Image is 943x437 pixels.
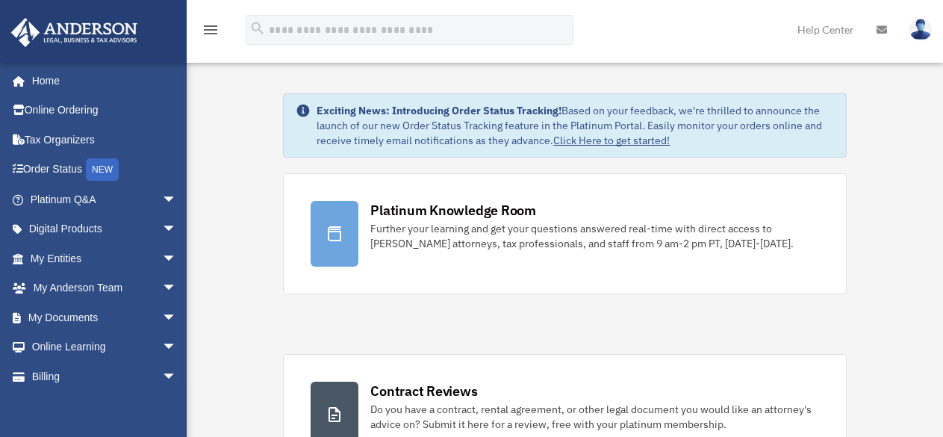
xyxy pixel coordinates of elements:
[86,158,119,181] div: NEW
[10,273,199,303] a: My Anderson Teamarrow_drop_down
[10,155,199,185] a: Order StatusNEW
[202,21,220,39] i: menu
[10,66,192,96] a: Home
[909,19,932,40] img: User Pic
[162,362,192,392] span: arrow_drop_down
[10,303,199,332] a: My Documentsarrow_drop_down
[370,201,536,220] div: Platinum Knowledge Room
[10,214,199,244] a: Digital Productsarrow_drop_down
[10,185,199,214] a: Platinum Q&Aarrow_drop_down
[370,402,818,432] div: Do you have a contract, rental agreement, or other legal document you would like an attorney's ad...
[370,382,477,400] div: Contract Reviews
[317,103,833,148] div: Based on your feedback, we're thrilled to announce the launch of our new Order Status Tracking fe...
[162,214,192,245] span: arrow_drop_down
[162,303,192,333] span: arrow_drop_down
[162,185,192,215] span: arrow_drop_down
[553,134,670,147] a: Click Here to get started!
[10,125,199,155] a: Tax Organizers
[10,332,199,362] a: Online Learningarrow_drop_down
[162,273,192,304] span: arrow_drop_down
[162,244,192,274] span: arrow_drop_down
[370,221,818,251] div: Further your learning and get your questions answered real-time with direct access to [PERSON_NAM...
[7,18,142,47] img: Anderson Advisors Platinum Portal
[10,244,199,273] a: My Entitiesarrow_drop_down
[10,362,199,391] a: Billingarrow_drop_down
[202,26,220,39] a: menu
[10,96,199,125] a: Online Ordering
[317,104,561,117] strong: Exciting News: Introducing Order Status Tracking!
[249,20,266,37] i: search
[283,173,846,294] a: Platinum Knowledge Room Further your learning and get your questions answered real-time with dire...
[162,332,192,363] span: arrow_drop_down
